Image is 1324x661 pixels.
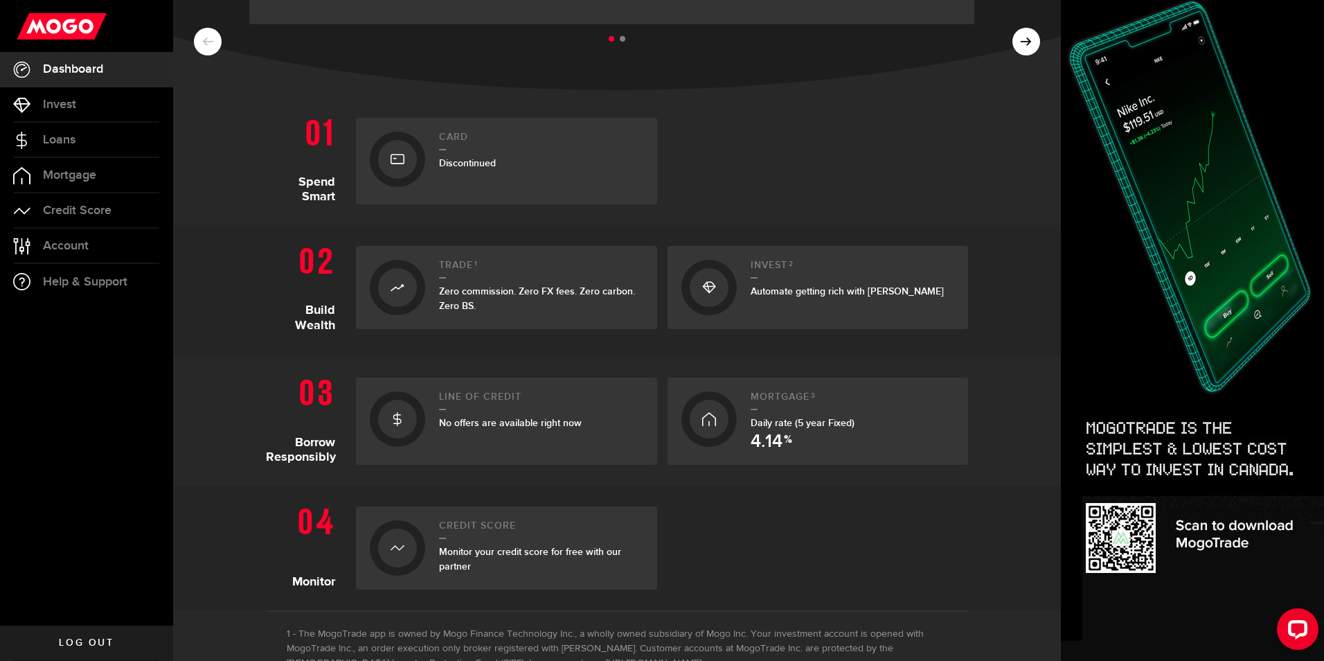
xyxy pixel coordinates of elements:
span: Credit Score [43,204,111,217]
span: Help & Support [43,276,127,288]
iframe: LiveChat chat widget [1266,603,1324,661]
span: % [784,434,792,451]
h2: Card [439,132,643,150]
span: 4.14 [751,433,782,451]
a: CardDiscontinued [356,118,657,204]
a: Line of creditNo offers are available right now [356,378,657,465]
h2: Invest [751,260,955,279]
span: Daily rate (5 year Fixed) [751,417,855,429]
h2: Credit Score [439,520,643,539]
span: No offers are available right now [439,417,582,429]
sup: 2 [789,260,794,268]
span: Automate getting rich with [PERSON_NAME] [751,285,944,297]
h2: Trade [439,260,643,279]
span: Dashboard [43,63,103,76]
h2: Line of credit [439,391,643,410]
sup: 1 [474,260,478,268]
a: Trade1Zero commission. Zero FX fees. Zero carbon. Zero BS. [356,246,657,329]
span: Mortgage [43,169,96,182]
span: Monitor your credit score for free with our partner [439,546,621,572]
sup: 3 [811,391,816,400]
a: Credit ScoreMonitor your credit score for free with our partner [356,506,657,590]
h2: Mortgage [751,391,955,410]
span: Discontinued [439,157,496,169]
a: Invest2Automate getting rich with [PERSON_NAME] [668,246,969,329]
span: Invest [43,98,76,111]
span: Zero commission. Zero FX fees. Zero carbon. Zero BS. [439,285,635,312]
h1: Monitor [266,500,346,590]
span: Account [43,240,89,252]
span: Loans [43,134,75,146]
span: Log out [59,638,114,648]
h1: Spend Smart [266,111,346,204]
a: Mortgage3Daily rate (5 year Fixed) 4.14 % [668,378,969,465]
h1: Borrow Responsibly [266,371,346,465]
h1: Build Wealth [266,239,346,336]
